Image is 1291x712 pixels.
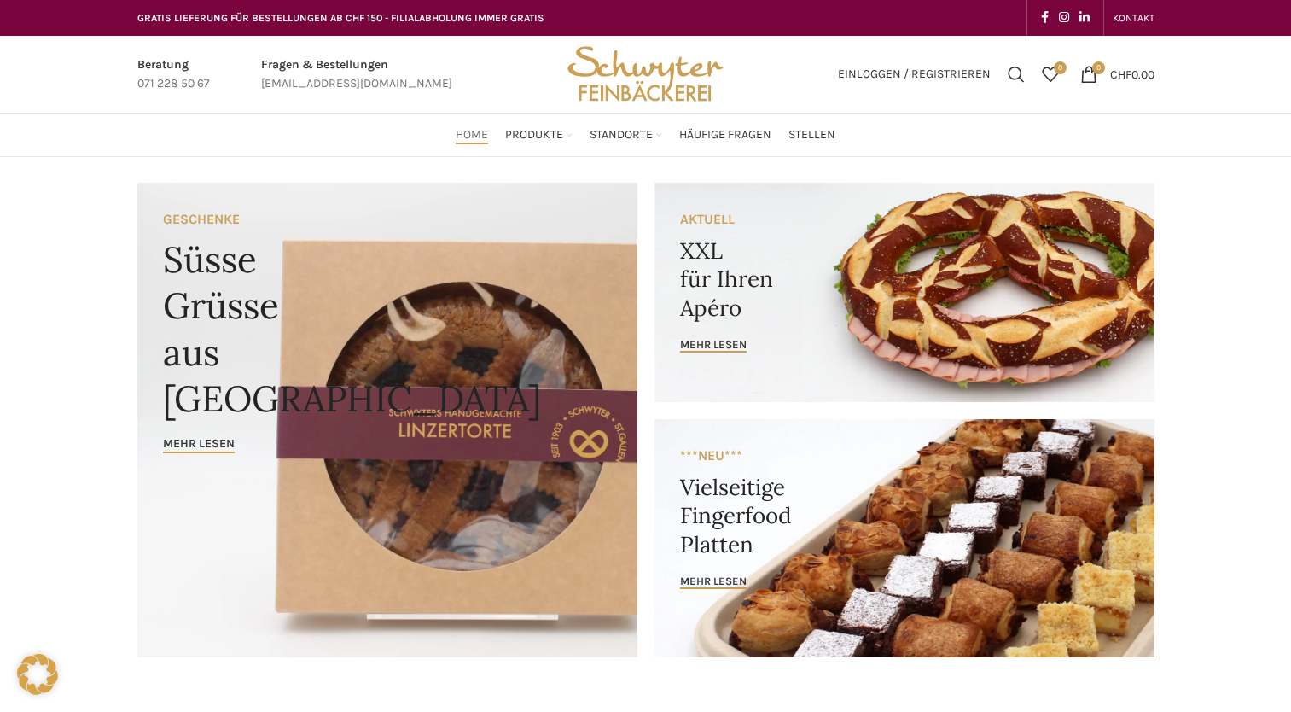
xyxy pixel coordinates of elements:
[1104,1,1163,35] div: Secondary navigation
[137,183,637,657] a: Banner link
[788,127,835,143] span: Stellen
[1072,57,1163,91] a: 0 CHF0.00
[129,118,1163,152] div: Main navigation
[456,118,488,152] a: Home
[561,66,729,80] a: Site logo
[788,118,835,152] a: Stellen
[1074,6,1095,30] a: Linkedin social link
[590,127,653,143] span: Standorte
[1033,57,1067,91] div: Meine Wunschliste
[1054,61,1067,74] span: 0
[654,183,1154,402] a: Banner link
[1036,6,1054,30] a: Facebook social link
[1054,6,1074,30] a: Instagram social link
[505,118,573,152] a: Produkte
[137,12,544,24] span: GRATIS LIEFERUNG FÜR BESTELLUNGEN AB CHF 150 - FILIALABHOLUNG IMMER GRATIS
[829,57,999,91] a: Einloggen / Registrieren
[1033,57,1067,91] a: 0
[1113,1,1154,35] a: KONTAKT
[261,55,452,94] a: Infobox link
[1092,61,1105,74] span: 0
[1110,67,1154,81] bdi: 0.00
[137,55,210,94] a: Infobox link
[679,127,771,143] span: Häufige Fragen
[590,118,662,152] a: Standorte
[456,127,488,143] span: Home
[999,57,1033,91] a: Suchen
[654,419,1154,657] a: Banner link
[1113,12,1154,24] span: KONTAKT
[1110,67,1131,81] span: CHF
[561,36,729,113] img: Bäckerei Schwyter
[505,127,563,143] span: Produkte
[679,118,771,152] a: Häufige Fragen
[838,68,991,80] span: Einloggen / Registrieren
